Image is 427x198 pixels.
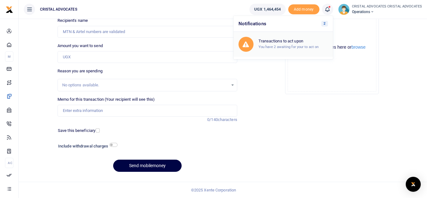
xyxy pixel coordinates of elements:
input: Enter extra information [58,105,237,117]
label: Amount you want to send [58,43,103,49]
a: UGX 1,464,454 [249,4,285,15]
label: Reason you are spending [58,68,103,74]
li: Ac [5,158,13,168]
img: profile-user [338,4,349,15]
div: No options available. [62,82,228,88]
button: Send mobilemoney [113,160,182,172]
input: MTN & Airtel numbers are validated [58,26,237,38]
button: browse [351,45,365,49]
input: UGX [58,51,237,63]
a: logo-small logo-large logo-large [6,7,13,12]
span: Add money [288,4,319,15]
span: characters [218,117,237,122]
a: profile-user CRISTAL ADVOCATES CRISTAL ADVOCATES Operations [338,4,422,15]
span: 0/140 [207,117,218,122]
a: Transactions to act upon You have 2 awaiting for your to act on [234,32,333,57]
span: 2 [321,21,328,27]
li: Toup your wallet [288,4,319,15]
img: logo-small [6,6,13,13]
div: Open Intercom Messenger [406,177,421,192]
label: Recipient's name [58,17,88,24]
span: CRISTAL ADVOCATES [38,7,80,12]
a: Add money [288,7,319,11]
h6: Include withdrawal charges [58,144,114,149]
span: UGX 1,464,454 [254,6,281,12]
h6: Notifications [234,16,333,32]
li: Wallet ballance [247,4,288,15]
small: You have 2 awaiting for your to act on [259,45,319,49]
label: Save this beneficiary [58,128,95,134]
small: CRISTAL ADVOCATES CRISTAL ADVOCATES [352,4,422,9]
li: M [5,51,13,62]
span: Operations [352,9,422,15]
label: Memo for this transaction (Your recipient will see this) [58,96,155,103]
h6: Transactions to act upon [259,39,328,44]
